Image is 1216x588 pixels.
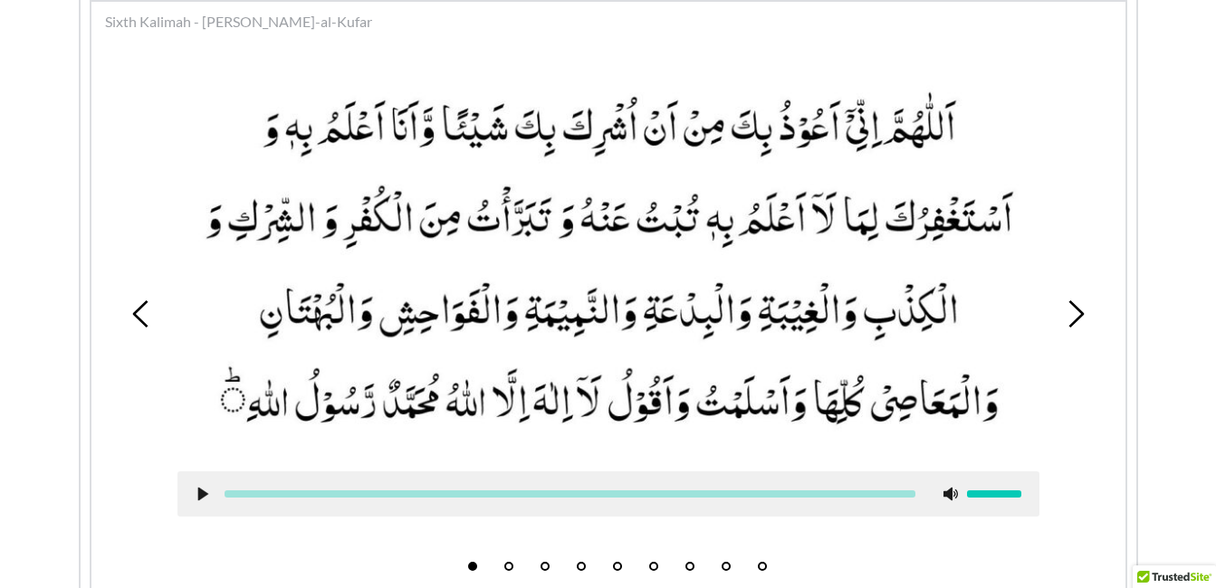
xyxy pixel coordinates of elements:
button: 3 of 9 [541,562,550,571]
button: 6 of 9 [649,562,658,571]
span: Sixth Kalimah - [PERSON_NAME]-al-Kufar [105,11,372,33]
button: 8 of 9 [722,562,731,571]
button: 1 of 9 [468,562,477,571]
button: 9 of 9 [758,562,767,571]
button: 7 of 9 [685,562,694,571]
button: 2 of 9 [504,562,513,571]
button: 4 of 9 [577,562,586,571]
button: 5 of 9 [613,562,622,571]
